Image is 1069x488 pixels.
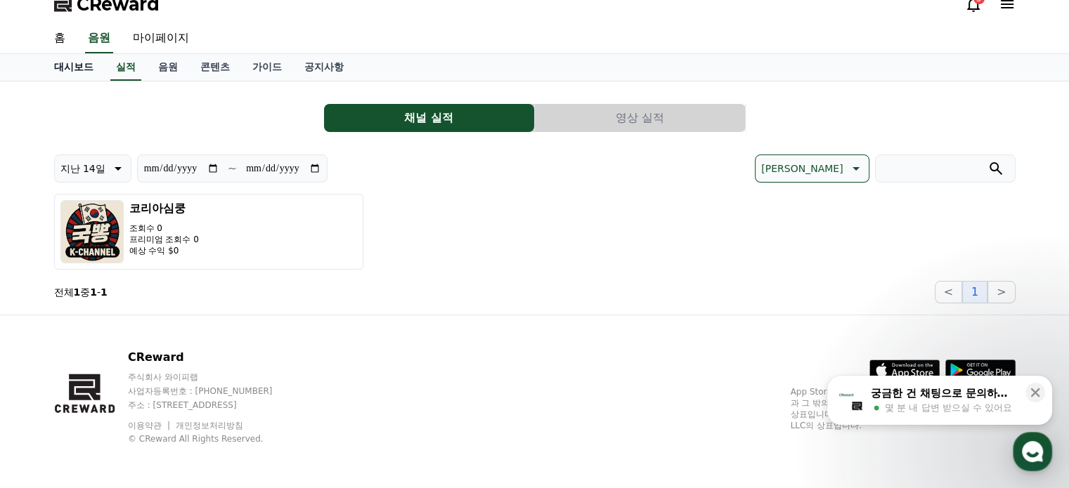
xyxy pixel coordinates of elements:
strong: 1 [101,286,108,298]
a: 홈 [43,24,77,53]
h3: 코리아심쿵 [129,200,199,217]
strong: 1 [74,286,81,298]
a: 이용약관 [128,421,172,430]
a: 대화 [93,371,181,407]
button: 채널 실적 [324,104,534,132]
p: 지난 14일 [60,159,105,178]
button: 코리아심쿵 조회수 0 프리미엄 조회수 0 예상 수익 $0 [54,194,363,270]
p: 사업자등록번호 : [PHONE_NUMBER] [128,385,299,397]
button: 지난 14일 [54,154,131,183]
img: 코리아심쿵 [60,200,124,263]
button: < [935,281,962,303]
p: ~ [228,160,237,177]
p: © CReward All Rights Reserved. [128,433,299,444]
p: CReward [128,349,299,366]
p: 주식회사 와이피랩 [128,371,299,383]
p: App Store, iCloud, iCloud Drive 및 iTunes Store는 미국과 그 밖의 나라 및 지역에서 등록된 Apple Inc.의 서비스 상표입니다. Goo... [791,386,1016,431]
button: 1 [962,281,987,303]
button: 영상 실적 [535,104,745,132]
button: > [987,281,1015,303]
a: 마이페이지 [122,24,200,53]
a: 대시보드 [43,54,105,81]
a: 개인정보처리방침 [176,421,243,430]
a: 영상 실적 [535,104,746,132]
p: 조회수 0 [129,223,199,234]
button: [PERSON_NAME] [755,154,869,183]
span: 설정 [217,393,234,404]
p: 프리미엄 조회수 0 [129,234,199,245]
a: 채널 실적 [324,104,535,132]
a: 음원 [85,24,113,53]
a: 공지사항 [293,54,355,81]
span: 대화 [129,393,145,404]
span: 홈 [44,393,53,404]
a: 음원 [147,54,189,81]
a: 설정 [181,371,270,407]
a: 가이드 [241,54,293,81]
a: 홈 [4,371,93,407]
a: 실적 [110,54,141,81]
p: [PERSON_NAME] [761,159,843,178]
p: 주소 : [STREET_ADDRESS] [128,400,299,411]
strong: 1 [90,286,97,298]
p: 예상 수익 $0 [129,245,199,256]
p: 전체 중 - [54,285,108,299]
a: 콘텐츠 [189,54,241,81]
